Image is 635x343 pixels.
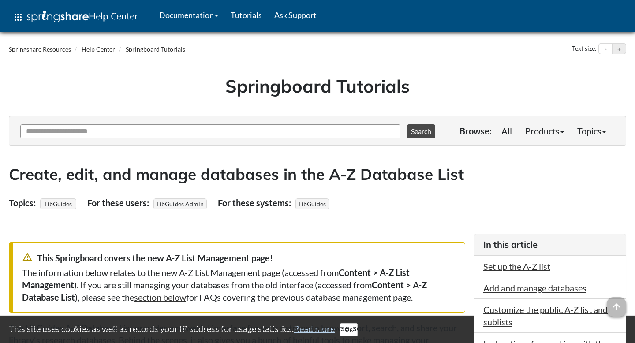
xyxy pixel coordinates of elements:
[9,45,71,53] a: Springshare Resources
[22,266,456,303] div: The information below relates to the new A-Z List Management page (accessed from ). If you are st...
[483,239,617,251] h3: In this article
[7,4,144,30] a: apps Help Center
[89,10,138,22] span: Help Center
[459,125,492,137] p: Browse:
[483,283,586,293] a: Add and manage databases
[126,45,185,53] a: Springboard Tutorials
[483,304,608,327] a: Customize the public A-Z list and sublists
[495,122,519,140] a: All
[87,194,151,211] div: For these users:
[82,45,115,53] a: Help Center
[43,198,73,210] a: LibGuides
[27,11,89,22] img: Springshare
[607,298,626,309] a: arrow_upward
[134,292,186,302] a: section below
[571,122,613,140] a: Topics
[15,74,620,98] h1: Springboard Tutorials
[22,252,33,262] span: warning_amber
[483,261,550,272] a: Set up the A-Z list
[153,198,207,209] span: LibGuides Admin
[9,164,626,185] h2: Create, edit, and manage databases in the A-Z Database List
[407,124,435,138] button: Search
[519,122,571,140] a: Products
[268,4,323,26] a: Ask Support
[607,297,626,317] span: arrow_upward
[295,198,329,209] span: LibGuides
[613,44,626,54] button: Increase text size
[599,44,612,54] button: Decrease text size
[13,12,23,22] span: apps
[218,194,293,211] div: For these systems:
[9,194,38,211] div: Topics:
[153,4,224,26] a: Documentation
[570,43,598,55] div: Text size:
[22,252,456,264] div: This Springboard covers the new A-Z List Management page!
[224,4,268,26] a: Tutorials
